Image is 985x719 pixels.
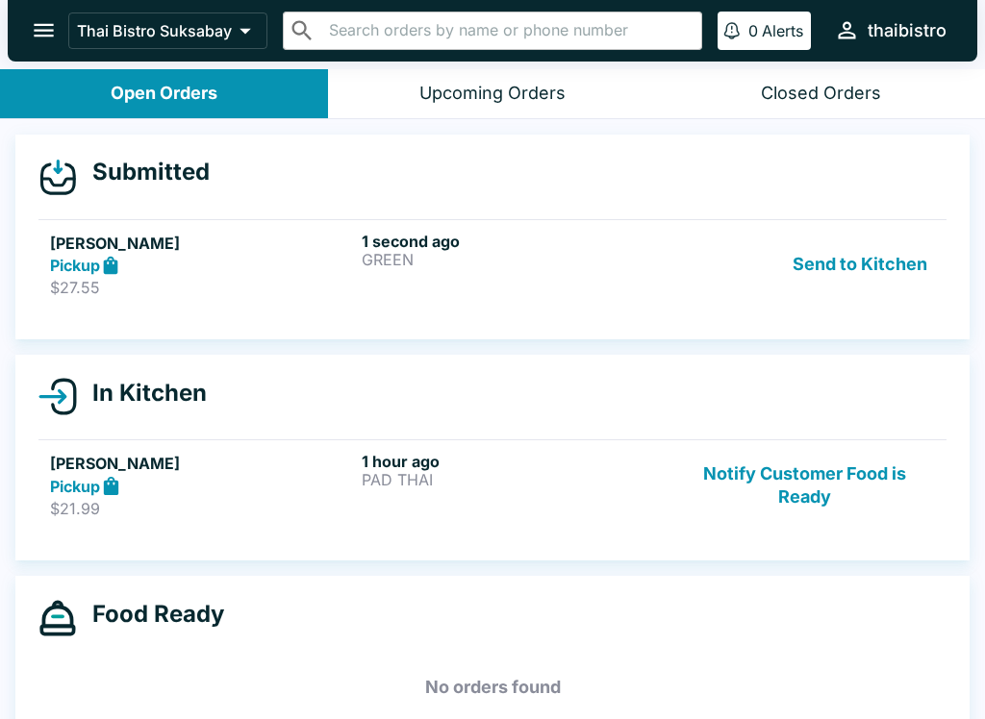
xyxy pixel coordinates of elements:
[826,10,954,51] button: thaibistro
[50,256,100,275] strong: Pickup
[50,452,354,475] h5: [PERSON_NAME]
[674,452,935,518] button: Notify Customer Food is Ready
[868,19,947,42] div: thaibistro
[38,439,947,530] a: [PERSON_NAME]Pickup$21.991 hour agoPAD THAINotify Customer Food is Ready
[19,6,68,55] button: open drawer
[77,158,210,186] h4: Submitted
[77,600,224,629] h4: Food Ready
[323,17,694,44] input: Search orders by name or phone number
[362,232,666,251] h6: 1 second ago
[77,21,232,40] p: Thai Bistro Suksabay
[748,21,758,40] p: 0
[761,83,881,105] div: Closed Orders
[362,452,666,471] h6: 1 hour ago
[50,477,100,496] strong: Pickup
[50,278,354,297] p: $27.55
[785,232,935,298] button: Send to Kitchen
[111,83,217,105] div: Open Orders
[38,219,947,310] a: [PERSON_NAME]Pickup$27.551 second agoGREENSend to Kitchen
[68,12,267,49] button: Thai Bistro Suksabay
[362,471,666,488] p: PAD THAI
[762,21,803,40] p: Alerts
[419,83,566,105] div: Upcoming Orders
[77,379,207,408] h4: In Kitchen
[362,251,666,268] p: GREEN
[50,499,354,518] p: $21.99
[50,232,354,255] h5: [PERSON_NAME]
